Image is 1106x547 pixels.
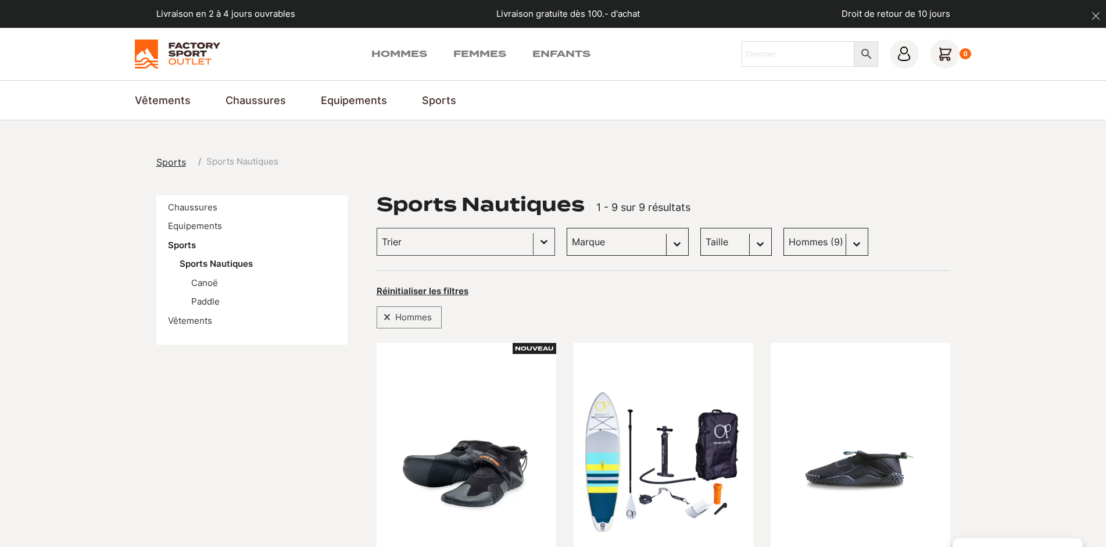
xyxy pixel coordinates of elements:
[534,228,554,255] button: Basculer la liste
[135,40,220,69] img: Factory Sport Outlet
[453,47,506,61] a: Femmes
[156,156,186,168] span: Sports
[596,201,690,213] span: 1 - 9 sur 9 résultats
[1086,6,1106,26] button: dismiss
[321,92,387,108] a: Equipements
[135,92,191,108] a: Vêtements
[532,47,590,61] a: Enfants
[180,258,253,269] a: Sports Nautiques
[496,8,640,21] p: Livraison gratuite dès 100.- d'achat
[168,220,222,231] a: Equipements
[842,8,950,21] p: Droit de retour de 10 jours
[191,296,220,307] a: Paddle
[371,47,427,61] a: Hommes
[742,41,854,67] input: Chercher
[377,285,468,297] button: Réinitialiser les filtres
[168,239,196,251] a: Sports
[960,48,972,60] div: 0
[206,155,278,169] span: Sports Nautiques
[226,92,286,108] a: Chaussures
[377,195,585,214] h1: Sports Nautiques
[156,155,278,169] nav: breadcrumbs
[391,310,436,325] span: Hommes
[422,92,456,108] a: Sports
[191,277,218,288] a: Canoë
[168,315,212,326] a: Vêtements
[168,202,217,213] a: Chaussures
[377,306,442,328] div: Hommes
[156,155,193,169] a: Sports
[156,8,295,21] p: Livraison en 2 à 4 jours ouvrables
[382,234,528,249] input: Trier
